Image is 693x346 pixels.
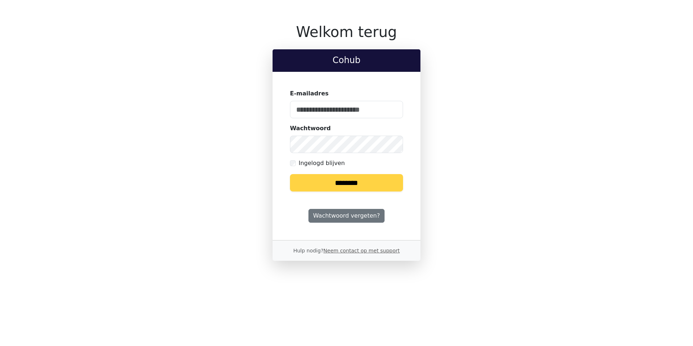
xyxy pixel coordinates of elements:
[299,159,345,168] label: Ingelogd blijven
[293,248,400,254] small: Hulp nodig?
[290,89,329,98] label: E-mailadres
[290,124,331,133] label: Wachtwoord
[278,55,415,66] h2: Cohub
[308,209,385,223] a: Wachtwoord vergeten?
[323,248,399,254] a: Neem contact op met support
[273,23,420,41] h1: Welkom terug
